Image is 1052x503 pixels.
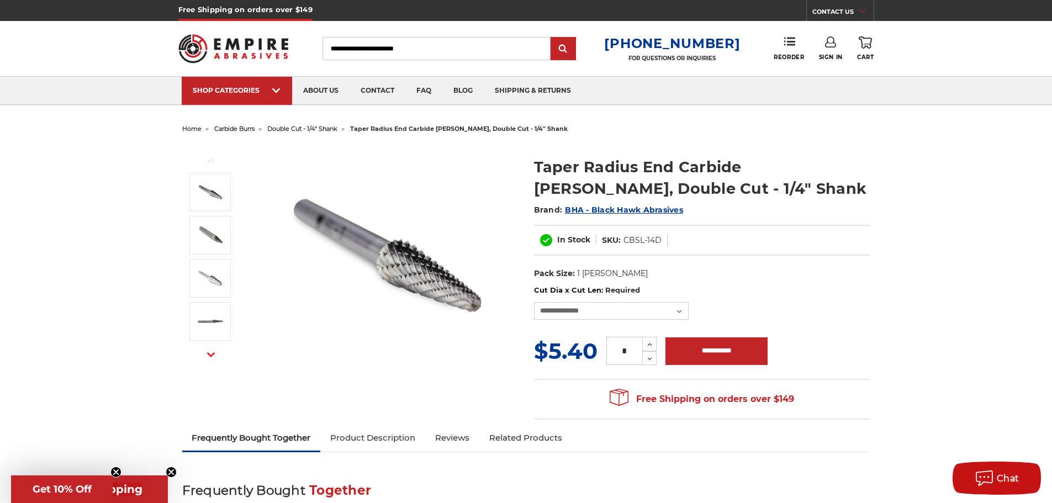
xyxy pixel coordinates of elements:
[534,268,575,279] dt: Pack Size:
[182,125,202,133] a: home
[197,178,224,206] img: Taper with radius end carbide bur 1/4" shank
[110,467,121,478] button: Close teaser
[320,426,425,450] a: Product Description
[774,54,804,61] span: Reorder
[604,55,740,62] p: FOR QUESTIONS OR INQUIRIES
[623,235,662,246] dd: CBSL-14D
[178,27,289,70] img: Empire Abrasives
[33,483,92,495] span: Get 10% Off
[11,475,113,503] div: Get 10% OffClose teaser
[953,462,1041,495] button: Chat
[565,205,683,215] a: BHA - Black Hawk Abrasives
[602,235,621,246] dt: SKU:
[610,388,794,410] span: Free Shipping on orders over $149
[819,54,843,61] span: Sign In
[534,337,598,364] span: $5.40
[214,125,255,133] a: carbide burrs
[267,125,337,133] a: double cut - 1/4" shank
[193,86,281,94] div: SHOP CATEGORIES
[484,77,582,105] a: shipping & returns
[197,308,224,335] img: SL-3 taper radius end shape carbide burr 1/4" shank
[405,77,442,105] a: faq
[577,268,648,279] dd: 1 [PERSON_NAME]
[182,426,321,450] a: Frequently Bought Together
[774,36,804,60] a: Reorder
[309,483,371,498] span: Together
[182,483,305,498] span: Frequently Bought
[198,343,224,367] button: Next
[534,205,563,215] span: Brand:
[197,264,224,292] img: SL-4D taper shape carbide burr with 1/4 inch shank
[166,467,177,478] button: Close teaser
[479,426,572,450] a: Related Products
[604,35,740,51] a: [PHONE_NUMBER]
[277,145,498,366] img: Taper with radius end carbide bur 1/4" shank
[857,54,874,61] span: Cart
[557,235,590,245] span: In Stock
[605,285,640,294] small: Required
[350,125,568,133] span: taper radius end carbide [PERSON_NAME], double cut - 1/4" shank
[552,38,574,60] input: Submit
[442,77,484,105] a: blog
[197,221,224,249] img: Taper radius end double cut carbide burr - 1/4 inch shank
[534,285,870,296] label: Cut Dia x Cut Len:
[198,149,224,173] button: Previous
[857,36,874,61] a: Cart
[350,77,405,105] a: contact
[997,473,1019,484] span: Chat
[292,77,350,105] a: about us
[11,475,168,503] div: Get Free ShippingClose teaser
[534,156,870,199] h1: Taper Radius End Carbide [PERSON_NAME], Double Cut - 1/4" Shank
[425,426,479,450] a: Reviews
[812,6,874,21] a: CONTACT US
